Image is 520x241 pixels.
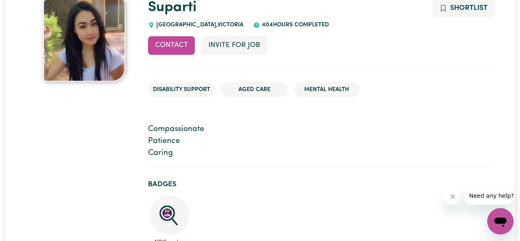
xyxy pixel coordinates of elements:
[464,187,513,205] iframe: Message from company
[148,82,215,98] li: Disability Support
[148,36,195,54] button: Contact
[148,124,490,159] p: Compassionate Patience Caring
[148,180,490,189] h2: Badges
[5,6,50,12] span: Need any help?
[150,195,189,235] img: NDIS Worker Screening Verified
[294,82,360,98] li: Mental Health
[155,22,244,28] span: [GEOGRAPHIC_DATA] , Victoria
[444,188,461,205] iframe: Close message
[201,36,267,54] button: Invite for Job
[450,5,488,12] span: Shortlist
[487,208,513,234] iframe: Button to launch messaging window
[222,82,287,98] li: Aged Care
[148,0,196,15] a: Suparti
[260,22,329,28] span: 404 hours completed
